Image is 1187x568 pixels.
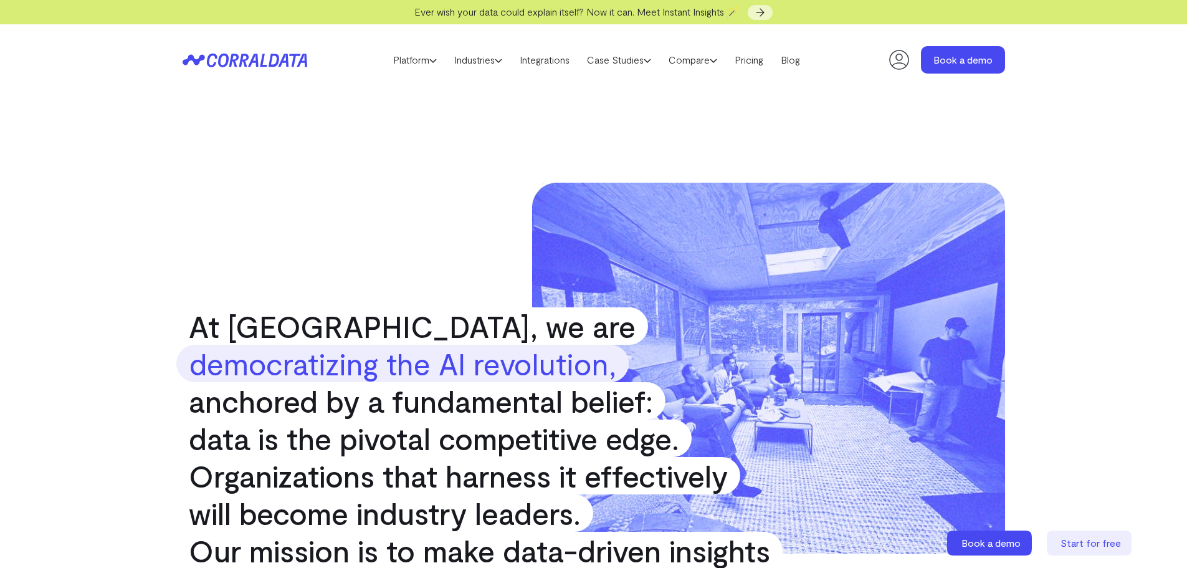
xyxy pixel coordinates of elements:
span: will become industry leaders. [176,494,593,532]
span: Start for free [1061,537,1121,549]
a: Book a demo [947,531,1034,556]
span: data is the pivotal competitive edge. [176,420,692,457]
a: Platform [384,51,446,69]
a: Integrations [511,51,578,69]
a: Book a demo [921,46,1005,74]
a: Blog [772,51,809,69]
a: Case Studies [578,51,660,69]
a: Industries [446,51,511,69]
span: Ever wish your data could explain itself? Now it can. Meet Instant Insights 🪄 [414,6,739,17]
a: Start for free [1047,531,1134,556]
span: At [GEOGRAPHIC_DATA], we are [176,307,648,345]
a: Compare [660,51,726,69]
span: Organizations that harness it effectively [176,457,740,494]
strong: democratizing the AI revolution, [176,345,629,382]
span: Book a demo [961,537,1021,549]
span: anchored by a fundamental belief: [176,382,665,420]
a: Pricing [726,51,772,69]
